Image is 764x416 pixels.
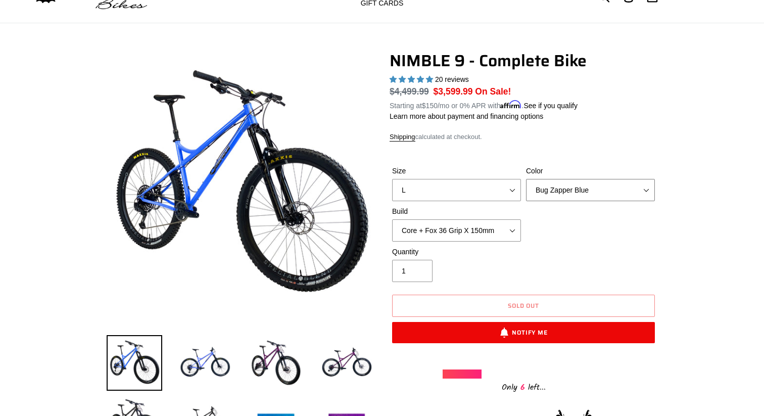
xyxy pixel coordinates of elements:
span: Affirm [500,100,521,109]
div: calculated at checkout. [390,132,657,142]
span: 6 [517,381,528,394]
label: Color [526,166,655,176]
a: Shipping [390,133,415,142]
span: On Sale! [475,85,511,98]
img: Load image into Gallery viewer, NIMBLE 9 - Complete Bike [177,335,233,391]
button: Sold out [392,295,655,317]
span: Sold out [508,301,540,310]
img: Load image into Gallery viewer, NIMBLE 9 - Complete Bike [248,335,304,391]
p: Starting at /mo or 0% APR with . [390,98,578,111]
a: Learn more about payment and financing options [390,112,543,120]
h1: NIMBLE 9 - Complete Bike [390,51,657,70]
span: $150 [422,102,438,110]
a: See if you qualify - Learn more about Affirm Financing (opens in modal) [523,102,578,110]
img: Load image into Gallery viewer, NIMBLE 9 - Complete Bike [107,335,162,391]
label: Build [392,206,521,217]
s: $4,499.99 [390,86,429,97]
div: Only left... [443,379,604,394]
label: Size [392,166,521,176]
span: 20 reviews [435,75,469,83]
span: 4.90 stars [390,75,435,83]
label: Quantity [392,247,521,257]
button: Notify Me [392,322,655,343]
img: Load image into Gallery viewer, NIMBLE 9 - Complete Bike [319,335,374,391]
span: $3,599.99 [434,86,473,97]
